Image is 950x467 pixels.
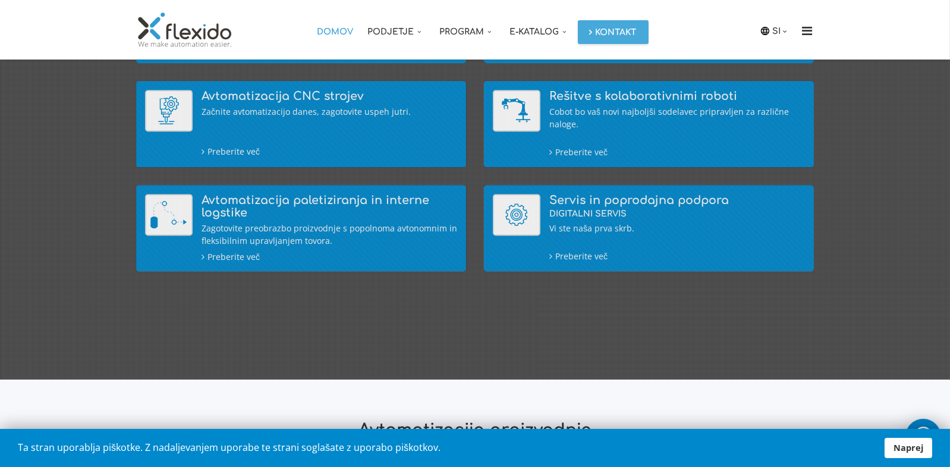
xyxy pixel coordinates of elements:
[549,222,805,235] div: Vi ste naša prva skrb.
[549,90,805,102] h4: Rešitve s kolaborativnimi roboti
[885,438,932,458] a: Naprej
[493,90,805,158] a: Rešitve s kolaborativnimi roboti Rešitve s kolaborativnimi roboti Cobot bo vaš novi najboljši sod...
[493,194,540,236] img: Servis in poprodajna podpora (DIGITALNI SERVIS)
[202,90,457,102] h4: Avtomatizacija CNC strojev
[145,90,193,131] img: Avtomatizacija CNC strojev
[549,210,627,219] span: DIGITALNI SERVIS
[136,12,234,48] img: Flexido, d.o.o.
[798,25,817,37] i: Menu
[549,194,805,219] h4: Servis in poprodajna podpora
[493,90,540,131] img: Rešitve s kolaborativnimi roboti
[549,250,805,263] div: Preberite več
[772,24,790,37] a: SI
[202,145,457,158] div: Preberite več
[145,194,193,236] img: Avtomatizacija paletiziranja in interne logstike
[760,26,770,36] img: icon-laguage.svg
[578,20,649,44] a: Kontakt
[202,194,457,219] h4: Avtomatizacija paletiziranja in interne logstike
[136,421,814,453] h2: Avtomatizacija proizvodnje
[202,222,457,247] div: Zagotovite preobrazbo proizvodnje s popolnoma avtonomnim in fleksibilnim upravljanjem tovora.
[202,106,457,118] div: Začnite avtomatizacijo danes, zagotovite uspeh jutri.
[549,106,805,131] div: Cobot bo vaš novi najboljši sodelavec pripravljen za različne naloge.
[493,194,805,262] a: Servis in poprodajna podpora (DIGITALNI SERVIS) Servis in poprodajna podporaDIGITALNI SERVIS Vi s...
[202,250,457,264] div: Preberite več
[145,90,457,158] a: Avtomatizacija CNC strojev Avtomatizacija CNC strojev Začnite avtomatizacijo danes, zagotovite us...
[549,146,805,159] div: Preberite več
[911,425,935,447] img: whatsapp_icon_white.svg
[145,194,457,263] a: Avtomatizacija paletiziranja in interne logstike Avtomatizacija paletiziranja in interne logstike...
